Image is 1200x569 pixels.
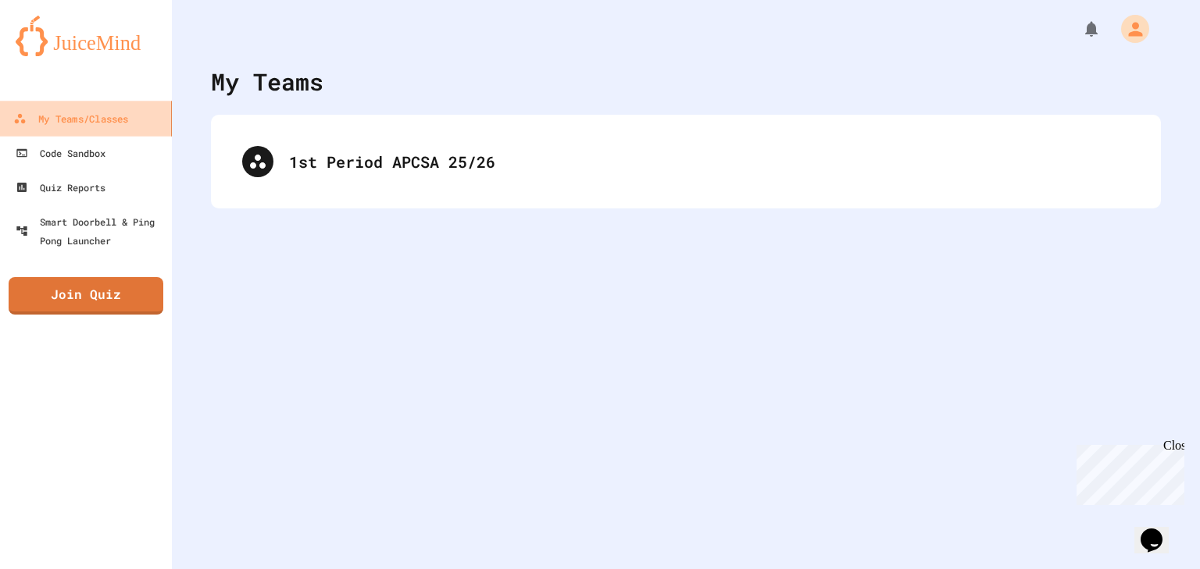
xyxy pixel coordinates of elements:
div: My Account [1105,11,1153,47]
div: 1st Period APCSA 25/26 [289,150,1130,173]
iframe: chat widget [1070,439,1184,505]
iframe: chat widget [1134,507,1184,553]
div: Code Sandbox [16,144,105,162]
a: Join Quiz [9,277,163,315]
div: Quiz Reports [16,178,105,197]
div: My Teams [211,64,323,99]
div: My Teams/Classes [13,109,128,129]
div: My Notifications [1053,16,1105,42]
div: Smart Doorbell & Ping Pong Launcher [16,212,166,250]
div: Chat with us now!Close [6,6,108,99]
img: logo-orange.svg [16,16,156,56]
div: 1st Period APCSA 25/26 [227,130,1145,193]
